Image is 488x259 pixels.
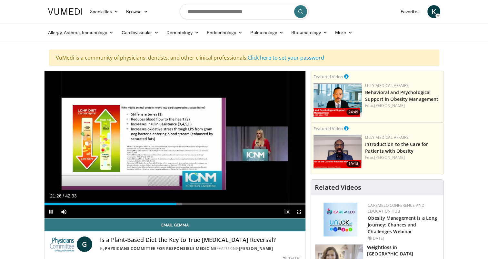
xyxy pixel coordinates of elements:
[117,26,162,39] a: Cardiovascular
[315,184,361,191] h4: Related Videos
[49,50,439,66] div: VuMedi is a community of physicians, dentists, and other clinical professionals.
[48,8,82,15] img: VuMedi Logo
[248,54,324,61] a: Click here to set your password
[314,74,343,80] small: Featured Video
[365,155,441,160] div: Feat.
[50,236,74,252] img: Physicians Committee for Responsible Medicine
[203,26,246,39] a: Endocrinology
[86,5,123,18] a: Specialties
[368,215,437,235] a: Obesity Management is a Long Journey: Chances and Challenges Webinar
[100,246,300,252] div: By FEATURING
[314,135,362,168] a: 19:14
[314,83,362,117] img: ba3304f6-7838-4e41-9c0f-2e31ebde6754.png.150x105_q85_crop-smart_upscale.png
[45,203,306,205] div: Progress Bar
[368,235,438,241] div: [DATE]
[374,155,405,160] a: [PERSON_NAME]
[346,109,360,115] span: 24:49
[63,193,64,198] span: /
[57,205,70,218] button: Mute
[287,26,331,39] a: Rheumatology
[368,203,424,214] a: CaReMeLO Conference and Education Hub
[427,5,440,18] a: K
[44,26,118,39] a: Allergy, Asthma, Immunology
[45,218,306,231] a: Email Gemma
[105,246,217,251] a: Physicians Committee for Responsible Medicine
[397,5,423,18] a: Favorites
[50,193,62,198] span: 21:26
[365,89,438,102] a: Behavioral and Psychological Support in Obesity Management
[324,203,357,236] img: 45df64a9-a6de-482c-8a90-ada250f7980c.png.150x105_q85_autocrop_double_scale_upscale_version-0.2.jpg
[367,244,440,257] h3: Weightloss in [GEOGRAPHIC_DATA]
[239,246,273,251] a: [PERSON_NAME]
[346,161,360,167] span: 19:14
[293,205,305,218] button: Fullscreen
[365,141,428,154] a: Introduction to the Care for Patients with Obesity
[77,236,92,252] a: G
[180,4,309,19] input: Search topics, interventions
[374,103,405,108] a: [PERSON_NAME]
[365,83,409,88] a: Lilly Medical Affairs
[331,26,356,39] a: More
[246,26,287,39] a: Pulmonology
[65,193,76,198] span: 42:33
[45,205,57,218] button: Pause
[365,103,441,109] div: Feat.
[314,126,343,131] small: Featured Video
[365,135,409,140] a: Lilly Medical Affairs
[314,135,362,168] img: acc2e291-ced4-4dd5-b17b-d06994da28f3.png.150x105_q85_crop-smart_upscale.png
[100,236,300,244] h4: Is a Plant-Based Diet the Key to True [MEDICAL_DATA] Reversal?
[163,26,203,39] a: Dermatology
[280,205,293,218] button: Playback Rate
[122,5,152,18] a: Browse
[45,71,306,218] video-js: Video Player
[314,83,362,117] a: 24:49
